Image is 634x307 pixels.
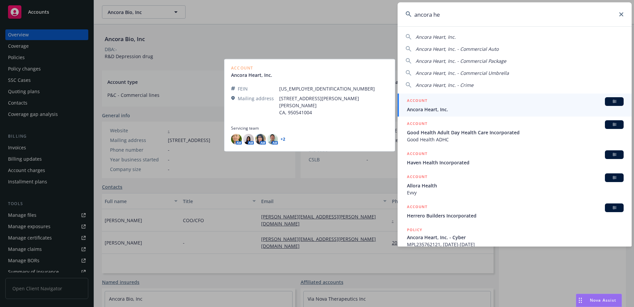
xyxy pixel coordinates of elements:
[407,136,624,143] span: Good Health ADHC
[407,173,427,181] h5: ACCOUNT
[407,189,624,196] span: Evvy
[398,223,632,252] a: POLICYAncora Heart, Inc. - CyberMPL235762121, [DATE]-[DATE]
[407,120,427,128] h5: ACCOUNT
[407,159,624,166] span: Haven Health Incorporated
[407,129,624,136] span: Good Health Adult Day Health Care Incorporated
[590,297,616,303] span: Nova Assist
[407,212,624,219] span: Herrero Builders Incorporated
[407,182,624,189] span: Allora Health
[608,122,621,128] span: BI
[407,203,427,211] h5: ACCOUNT
[407,241,624,248] span: MPL235762121, [DATE]-[DATE]
[416,70,509,76] span: Ancora Heart, Inc. - Commercial Umbrella
[416,46,499,52] span: Ancora Heart, Inc. - Commercial Auto
[407,97,427,105] h5: ACCOUNT
[398,170,632,200] a: ACCOUNTBIAllora HealthEvvy
[407,106,624,113] span: Ancora Heart, Inc.
[407,226,422,233] h5: POLICY
[608,175,621,181] span: BI
[398,2,632,26] input: Search...
[608,152,621,158] span: BI
[398,94,632,117] a: ACCOUNTBIAncora Heart, Inc.
[576,294,622,307] button: Nova Assist
[398,147,632,170] a: ACCOUNTBIHaven Health Incorporated
[576,294,585,307] div: Drag to move
[398,200,632,223] a: ACCOUNTBIHerrero Builders Incorporated
[608,205,621,211] span: BI
[407,234,624,241] span: Ancora Heart, Inc. - Cyber
[608,99,621,105] span: BI
[416,58,506,64] span: Ancora Heart, Inc. - Commercial Package
[416,34,456,40] span: Ancora Heart, Inc.
[407,150,427,158] h5: ACCOUNT
[416,82,473,88] span: Ancora Heart, Inc. - Crime
[398,117,632,147] a: ACCOUNTBIGood Health Adult Day Health Care IncorporatedGood Health ADHC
